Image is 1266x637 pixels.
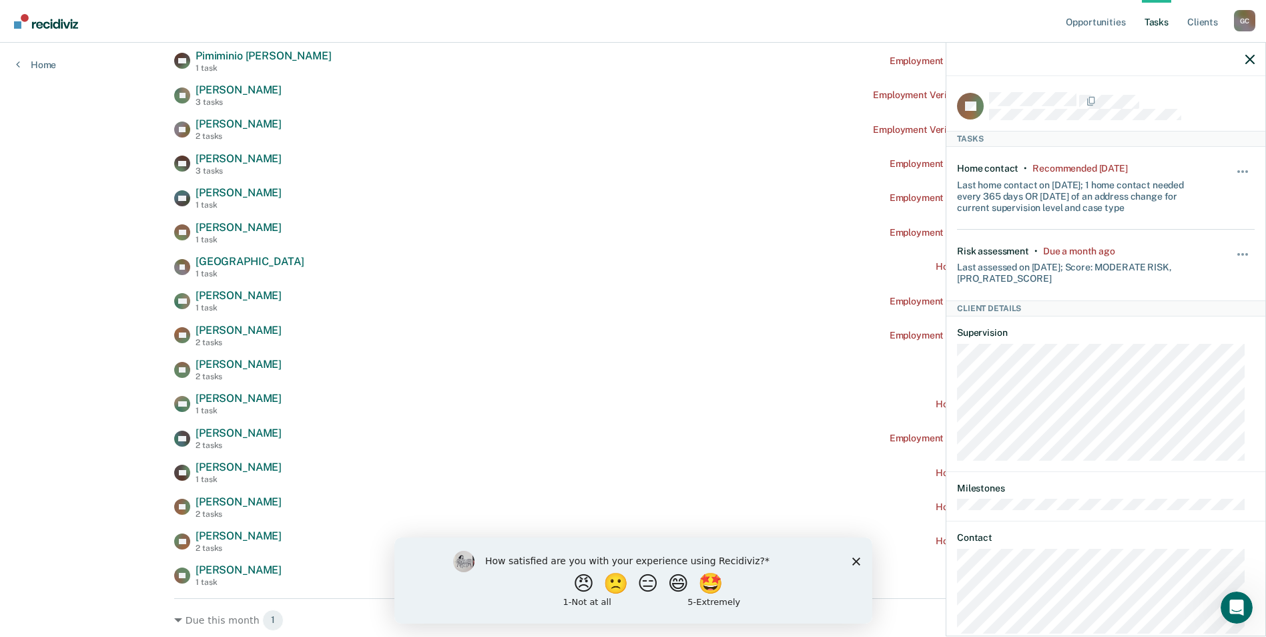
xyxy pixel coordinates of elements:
[174,610,1092,631] div: Due this month
[196,303,282,312] div: 1 task
[196,118,282,130] span: [PERSON_NAME]
[196,475,282,484] div: 1 task
[196,235,282,244] div: 1 task
[936,536,1092,547] div: Home contact recommended [DATE]
[1234,10,1255,31] div: G C
[196,97,282,107] div: 3 tasks
[1234,10,1255,31] button: Profile dropdown button
[196,289,282,302] span: [PERSON_NAME]
[196,83,282,96] span: [PERSON_NAME]
[196,564,282,576] span: [PERSON_NAME]
[196,132,282,141] div: 2 tasks
[196,324,282,337] span: [PERSON_NAME]
[16,59,56,71] a: Home
[196,544,282,553] div: 2 tasks
[394,538,872,624] iframe: Survey by Kim from Recidiviz
[196,269,304,278] div: 1 task
[957,246,1029,257] div: Risk assessment
[936,467,1092,479] div: Home contact recommended [DATE]
[957,532,1255,544] dt: Contact
[196,152,282,165] span: [PERSON_NAME]
[936,261,1092,272] div: Home contact recommended [DATE]
[262,610,284,631] span: 1
[196,461,282,473] span: [PERSON_NAME]
[890,192,1092,204] div: Employment Verification recommended [DATE]
[1221,592,1253,624] iframe: Intercom live chat
[890,330,1092,341] div: Employment Verification recommended [DATE]
[196,406,282,415] div: 1 task
[196,221,282,234] span: [PERSON_NAME]
[1034,246,1038,257] div: •
[957,163,1018,174] div: Home contact
[890,158,1092,170] div: Employment Verification recommended [DATE]
[196,392,282,405] span: [PERSON_NAME]
[196,495,282,508] span: [PERSON_NAME]
[196,529,282,542] span: [PERSON_NAME]
[196,441,282,450] div: 2 tasks
[196,338,282,347] div: 2 tasks
[196,255,304,268] span: [GEOGRAPHIC_DATA]
[957,256,1205,284] div: Last assessed on [DATE]; Score: MODERATE RISK, [PRO_RATED_SCORE]
[957,327,1255,339] dt: Supervision
[196,509,282,519] div: 2 tasks
[196,186,282,199] span: [PERSON_NAME]
[890,55,1092,67] div: Employment Verification recommended [DATE]
[957,174,1205,213] div: Last home contact on [DATE]; 1 home contact needed every 365 days OR [DATE] of an address change ...
[196,200,282,210] div: 1 task
[936,399,1092,410] div: Home contact recommended [DATE]
[1032,163,1127,174] div: Recommended 4 months ago
[1024,163,1027,174] div: •
[196,372,282,381] div: 2 tasks
[196,427,282,439] span: [PERSON_NAME]
[196,63,331,73] div: 1 task
[946,300,1265,316] div: Client Details
[890,433,1092,444] div: Employment Verification recommended [DATE]
[936,501,1092,513] div: Home contact recommended [DATE]
[196,358,282,371] span: [PERSON_NAME]
[14,14,78,29] img: Recidiviz
[890,296,1092,307] div: Employment Verification recommended [DATE]
[1043,246,1115,257] div: Due a month ago
[873,124,1092,136] div: Employment Verification recommended a year ago
[946,131,1265,147] div: Tasks
[873,89,1092,101] div: Employment Verification recommended a year ago
[890,227,1092,238] div: Employment Verification recommended [DATE]
[196,49,331,62] span: Pimiminio [PERSON_NAME]
[196,578,282,587] div: 1 task
[196,166,282,176] div: 3 tasks
[957,483,1255,494] dt: Milestones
